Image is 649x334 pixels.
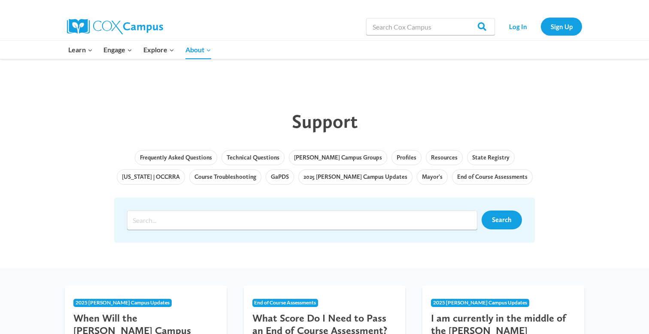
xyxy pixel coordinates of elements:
[292,110,358,132] span: Support
[143,44,174,55] span: Explore
[135,150,217,165] a: Frequently Asked Questions
[417,169,448,185] a: Mayor's
[452,169,533,185] a: End of Course Assessments
[127,211,477,230] input: Search input
[541,18,582,35] a: Sign Up
[391,150,422,165] a: Profiles
[63,41,216,59] nav: Primary Navigation
[492,216,512,224] span: Search
[266,169,294,185] a: GaPDS
[68,44,93,55] span: Learn
[499,18,537,35] a: Log In
[433,299,527,306] span: 2025 [PERSON_NAME] Campus Updates
[76,299,170,306] span: 2025 [PERSON_NAME] Campus Updates
[467,150,515,165] a: State Registry
[221,150,285,165] a: Technical Questions
[127,211,482,230] form: Search form
[426,150,463,165] a: Resources
[185,44,211,55] span: About
[482,211,522,229] a: Search
[189,169,261,185] a: Course Troubleshooting
[103,44,132,55] span: Engage
[254,299,316,306] span: End of Course Assessments
[289,150,387,165] a: [PERSON_NAME] Campus Groups
[298,169,412,185] a: 2025 [PERSON_NAME] Campus Updates
[366,18,495,35] input: Search Cox Campus
[67,19,163,34] img: Cox Campus
[117,169,185,185] a: [US_STATE] | OCCRRA
[499,18,582,35] nav: Secondary Navigation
